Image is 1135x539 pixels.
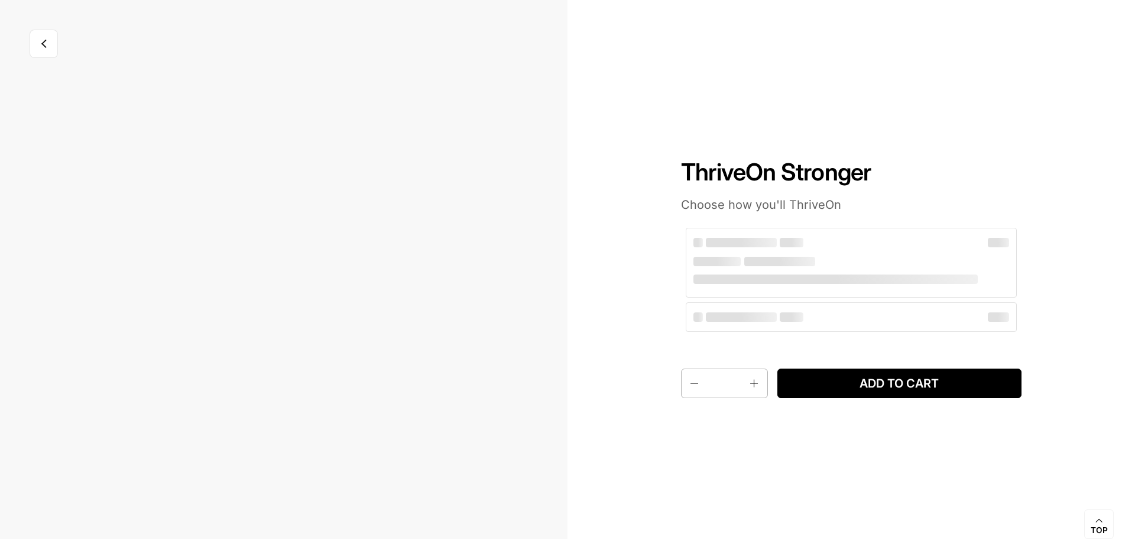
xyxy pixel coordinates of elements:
[1091,525,1108,536] span: Top
[777,369,1022,398] button: Add to cart
[681,197,1022,212] p: Choose how you'll ThriveOn
[744,369,767,398] button: Increase quantity
[787,376,1012,391] span: Add to cart
[682,369,705,398] button: Decrease quantity
[681,158,1022,186] h1: ThriveOn Stronger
